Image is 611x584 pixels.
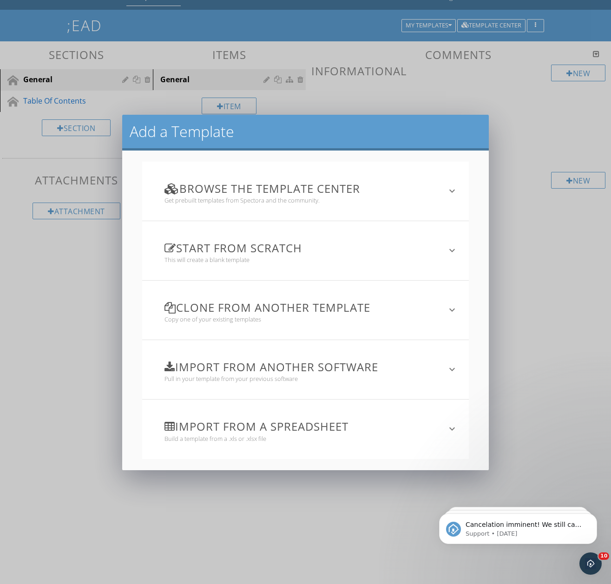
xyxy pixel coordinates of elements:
[447,245,458,256] i: keyboard_arrow_down
[164,375,436,382] div: Pull in your template from your previous software
[447,304,458,315] i: keyboard_arrow_down
[164,315,436,323] div: Copy one of your existing templates
[40,27,159,108] span: Cancelation imminent! We still can't process your payment using your card XXXX2264 (exp. 2029-2)....
[40,36,160,44] p: Message from Support, sent 5d ago
[164,197,436,204] div: Get prebuilt templates from Spectora and the community.
[164,182,436,195] h3: Browse the Template Center
[164,435,436,442] div: Build a template from a .xls or .xlsx file
[164,242,436,254] h3: Start from scratch
[164,301,436,314] h3: Clone from another template
[447,185,458,197] i: keyboard_arrow_down
[425,494,611,559] iframe: Intercom notifications message
[598,552,609,560] span: 10
[164,361,436,373] h3: Import from another software
[447,423,458,434] i: keyboard_arrow_down
[579,552,602,575] iframe: Intercom live chat
[130,122,481,141] h2: Add a Template
[164,256,436,263] div: This will create a blank template
[447,364,458,375] i: keyboard_arrow_down
[164,420,436,433] h3: Import from a spreadsheet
